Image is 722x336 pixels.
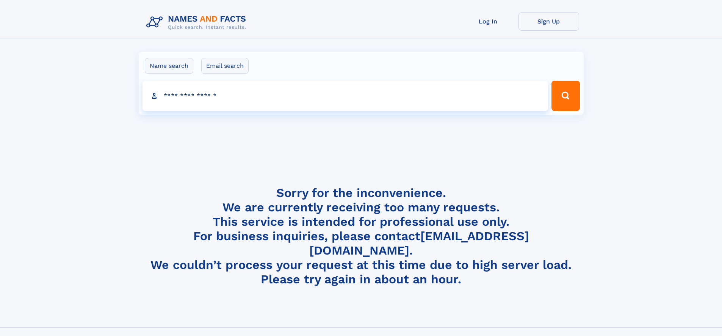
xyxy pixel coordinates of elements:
[458,12,518,31] a: Log In
[143,186,579,287] h4: Sorry for the inconvenience. We are currently receiving too many requests. This service is intend...
[143,12,252,33] img: Logo Names and Facts
[201,58,249,74] label: Email search
[551,81,579,111] button: Search Button
[309,229,529,258] a: [EMAIL_ADDRESS][DOMAIN_NAME]
[143,81,548,111] input: search input
[518,12,579,31] a: Sign Up
[145,58,193,74] label: Name search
